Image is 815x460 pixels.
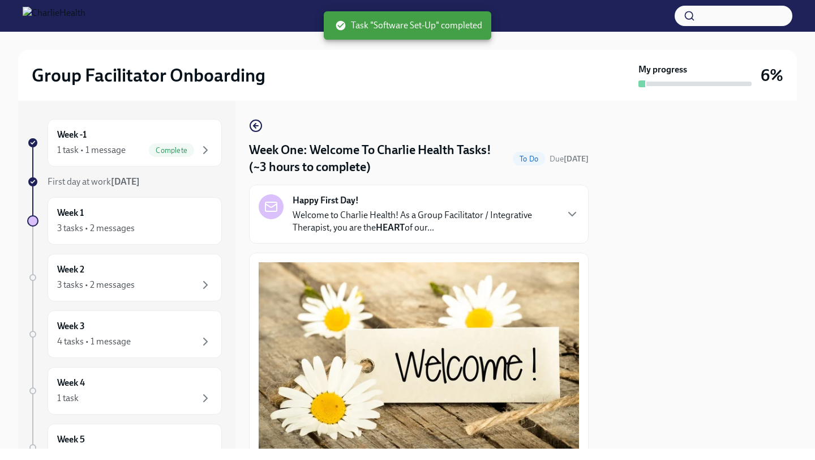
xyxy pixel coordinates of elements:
[57,377,85,389] h6: Week 4
[57,222,135,235] div: 3 tasks • 2 messages
[249,142,508,176] h4: Week One: Welcome To Charlie Health Tasks! (~3 hours to complete)
[57,144,126,156] div: 1 task • 1 message
[27,310,222,358] a: Week 34 tasks • 1 message
[259,262,579,455] button: Zoom image
[335,19,482,32] span: Task "Software Set-Up" completed
[27,197,222,245] a: Week 13 tasks • 2 messages
[761,65,783,86] h3: 6%
[27,367,222,415] a: Week 41 task
[57,433,85,446] h6: Week 5
[57,129,87,141] h6: Week -1
[638,63,687,76] strong: My progress
[57,320,85,333] h6: Week 3
[550,154,589,164] span: August 18th, 2025 10:00
[376,222,405,233] strong: HEART
[57,263,84,276] h6: Week 2
[23,7,85,25] img: CharlieHealth
[111,176,140,187] strong: [DATE]
[57,392,79,404] div: 1 task
[57,279,135,291] div: 3 tasks • 2 messages
[513,155,545,163] span: To Do
[293,209,556,234] p: Welcome to Charlie Health! As a Group Facilitator / Integrative Therapist, you are the of our...
[293,194,359,207] strong: Happy First Day!
[27,254,222,301] a: Week 23 tasks • 2 messages
[48,176,140,187] span: First day at work
[32,64,265,87] h2: Group Facilitator Onboarding
[550,154,589,164] span: Due
[564,154,589,164] strong: [DATE]
[149,146,194,155] span: Complete
[27,176,222,188] a: First day at work[DATE]
[27,119,222,167] a: Week -11 task • 1 messageComplete
[57,207,84,219] h6: Week 1
[57,335,131,348] div: 4 tasks • 1 message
